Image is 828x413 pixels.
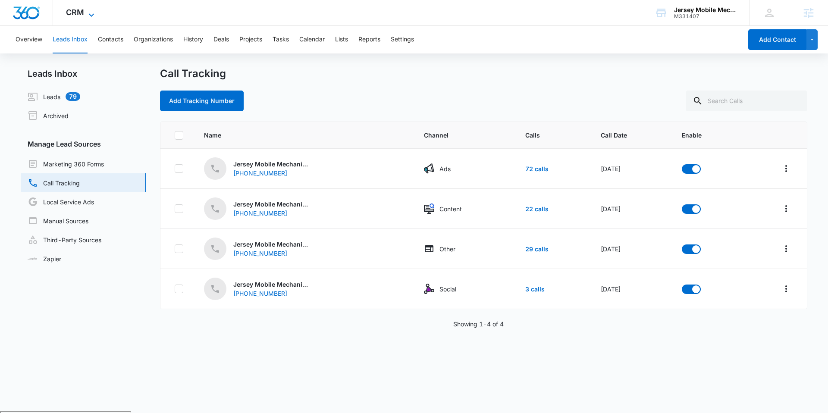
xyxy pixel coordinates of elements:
span: Call Date [601,131,661,140]
img: Content [424,203,434,214]
div: [DATE] [601,164,661,173]
button: Contacts [98,26,123,53]
button: Settings [391,26,414,53]
img: website_grey.svg [14,22,21,29]
a: [PHONE_NUMBER] [233,289,311,298]
a: 72 calls [525,165,549,172]
p: Jersey Mobile Mechanics – Social [233,280,311,289]
img: Social [424,284,434,294]
button: Organizations [134,26,173,53]
a: [PHONE_NUMBER] [233,249,311,258]
button: Calendar [299,26,325,53]
p: Jersey Mobile Mechanics – Ads [233,160,311,169]
span: Calls [525,131,580,140]
a: Local Service Ads [28,197,94,207]
a: 3 calls [525,285,545,293]
div: Domain Overview [33,51,77,56]
p: Ads [439,164,451,173]
span: Name [204,131,403,140]
a: Third-Party Sources [28,235,101,245]
a: [PHONE_NUMBER] [233,169,311,178]
a: Zapier [28,254,61,263]
div: account id [674,13,737,19]
a: Leads79 [28,91,80,102]
div: [DATE] [601,285,661,294]
button: Overflow Menu [779,242,793,256]
h2: Leads Inbox [21,67,146,80]
div: v 4.0.25 [24,14,42,21]
a: Manual Sources [28,216,88,226]
button: Overview [16,26,42,53]
p: Jersey Mobile Mechanics – Other [233,240,311,249]
button: History [183,26,203,53]
a: Archived [28,110,69,121]
button: Add Contact [748,29,806,50]
p: Other [439,244,455,253]
div: account name [674,6,737,13]
button: Reports [358,26,380,53]
span: Channel [424,131,504,140]
p: Content [439,204,462,213]
div: Domain: [DOMAIN_NAME] [22,22,95,29]
div: [PHONE_NUMBER] [233,289,302,298]
a: Marketing 360 Forms [28,159,104,169]
div: [DATE] [601,244,661,253]
button: Add Tracking Number [160,91,244,111]
img: tab_keywords_by_traffic_grey.svg [86,50,93,57]
a: Call Tracking [28,178,80,188]
div: Keywords by Traffic [95,51,145,56]
span: CRM [66,8,84,17]
button: Overflow Menu [779,282,793,296]
p: Social [439,285,456,294]
a: [PHONE_NUMBER] [233,209,311,218]
img: tab_domain_overview_orange.svg [23,50,30,57]
button: Overflow Menu [779,202,793,216]
button: Leads Inbox [53,26,88,53]
img: Ads [424,163,434,174]
button: Lists [335,26,348,53]
p: Jersey Mobile Mechanics – Content [233,200,311,209]
div: [DATE] [601,204,661,213]
div: [PHONE_NUMBER] [233,249,302,258]
span: Enable [682,131,731,140]
img: logo_orange.svg [14,14,21,21]
h3: Manage Lead Sources [21,139,146,149]
input: Search Calls [686,91,807,111]
button: Overflow Menu [779,162,793,175]
button: Tasks [273,26,289,53]
button: Projects [239,26,262,53]
a: 29 calls [525,245,549,253]
a: 22 calls [525,205,549,213]
div: [PHONE_NUMBER] [233,209,302,218]
p: Showing 1-4 of 4 [453,319,504,329]
h1: Call Tracking [160,67,226,80]
button: Deals [213,26,229,53]
div: [PHONE_NUMBER] [233,169,302,178]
